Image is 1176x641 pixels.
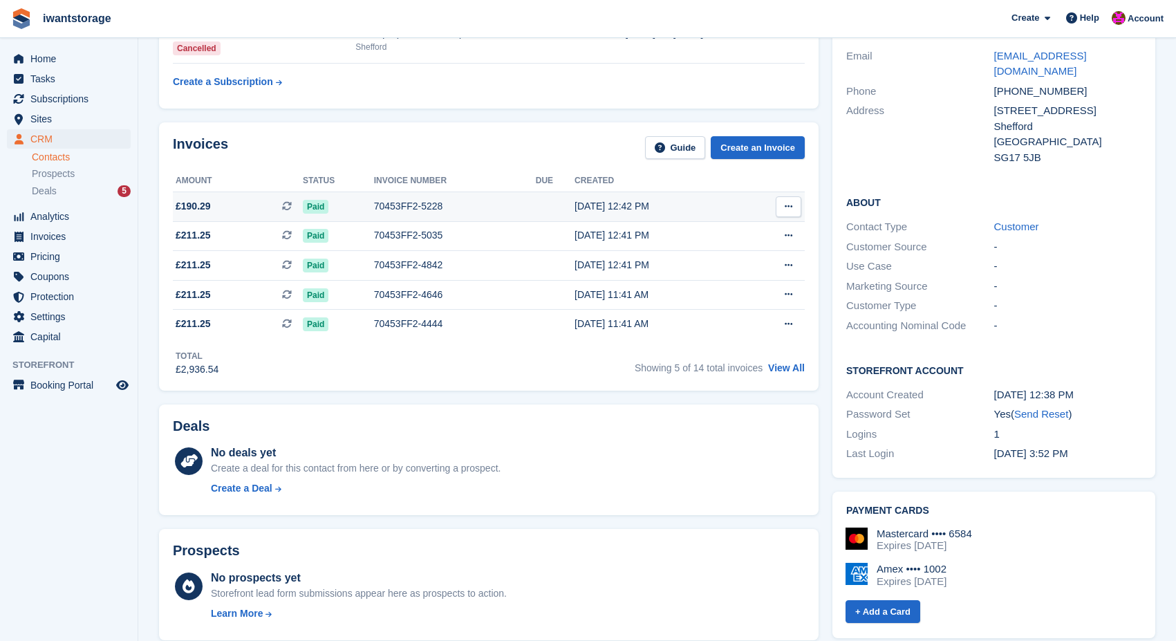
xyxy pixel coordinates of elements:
span: Coupons [30,267,113,286]
span: Paid [303,317,328,331]
div: Create a Subscription [173,75,273,89]
a: [EMAIL_ADDRESS][DOMAIN_NAME] [994,50,1087,77]
h2: Payment cards [846,505,1141,517]
div: Last Login [846,446,994,462]
div: Marketing Source [846,279,994,295]
h2: Invoices [173,136,228,159]
span: Home [30,49,113,68]
th: Due [536,170,575,192]
span: £211.25 [176,288,211,302]
a: Create a Deal [211,481,501,496]
img: Amex Logo [846,563,868,585]
a: Preview store [114,377,131,393]
a: menu [7,207,131,226]
div: [DATE] 11:41 AM [575,317,740,331]
a: View All [768,362,805,373]
span: Pricing [30,247,113,266]
span: Showing 5 of 14 total invoices [635,362,763,373]
span: Paid [303,288,328,302]
th: Amount [173,170,303,192]
time: 2024-06-07 14:52:17 UTC [994,447,1068,459]
div: 70453FF2-5035 [374,228,536,243]
div: 70453FF2-4842 [374,258,536,272]
a: + Add a Card [846,600,920,623]
a: Customer [994,221,1039,232]
div: Cancelled [173,41,221,55]
span: Deals [32,185,57,198]
div: Use Case [846,259,994,275]
span: £190.29 [176,199,211,214]
a: menu [7,375,131,395]
span: Paid [303,229,328,243]
div: No deals yet [211,445,501,461]
a: menu [7,307,131,326]
a: menu [7,327,131,346]
th: Created [575,170,740,192]
div: [DATE] 12:41 PM [575,228,740,243]
div: - [994,279,1142,295]
div: 1 [994,427,1142,443]
div: Account Created [846,387,994,403]
a: Create an Invoice [711,136,805,159]
span: Paid [303,259,328,272]
a: menu [7,109,131,129]
span: Tasks [30,69,113,89]
a: menu [7,227,131,246]
a: Deals 5 [32,184,131,198]
div: Yes [994,407,1142,422]
div: - [994,259,1142,275]
a: menu [7,247,131,266]
span: CRM [30,129,113,149]
div: Logins [846,427,994,443]
div: Create a Deal [211,481,272,496]
div: 70453FF2-4444 [374,317,536,331]
div: [PHONE_NUMBER] [994,84,1142,100]
a: iwantstorage [37,7,117,30]
h2: Storefront Account [846,363,1141,377]
div: Total [176,350,218,362]
div: [STREET_ADDRESS] [994,103,1142,119]
h2: Prospects [173,543,240,559]
div: Customer Source [846,239,994,255]
div: Storefront lead form submissions appear here as prospects to action. [211,586,507,601]
div: Expires [DATE] [877,539,972,552]
div: [DATE] 12:42 PM [575,199,740,214]
span: Paid [303,200,328,214]
a: menu [7,49,131,68]
div: Create a deal for this contact from here or by converting a prospect. [211,461,501,476]
div: Amex •••• 1002 [877,563,946,575]
span: Capital [30,327,113,346]
th: Invoice number [374,170,536,192]
div: Address [846,103,994,165]
div: Learn More [211,606,263,621]
h2: About [846,195,1141,209]
div: Mastercard •••• 6584 [877,528,972,540]
a: Learn More [211,606,507,621]
span: Sites [30,109,113,129]
div: Accounting Nominal Code [846,318,994,334]
a: Guide [645,136,706,159]
div: Phone [846,84,994,100]
a: menu [7,89,131,109]
span: £211.25 [176,228,211,243]
span: £211.25 [176,258,211,272]
div: Expires [DATE] [877,575,946,588]
span: Subscriptions [30,89,113,109]
span: ( ) [1011,408,1072,420]
div: Contact Type [846,219,994,235]
th: Status [303,170,374,192]
div: [DATE] 12:41 PM [575,258,740,272]
div: SG17 5JB [994,150,1142,166]
span: Storefront [12,358,138,372]
div: 70453FF2-5228 [374,199,536,214]
div: No prospects yet [211,570,507,586]
div: £2,936.54 [176,362,218,377]
div: Password Set [846,407,994,422]
span: Protection [30,287,113,306]
a: Contacts [32,151,131,164]
div: Shefford [994,119,1142,135]
a: Prospects [32,167,131,181]
h2: Deals [173,418,209,434]
div: - [994,298,1142,314]
div: Customer Type [846,298,994,314]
